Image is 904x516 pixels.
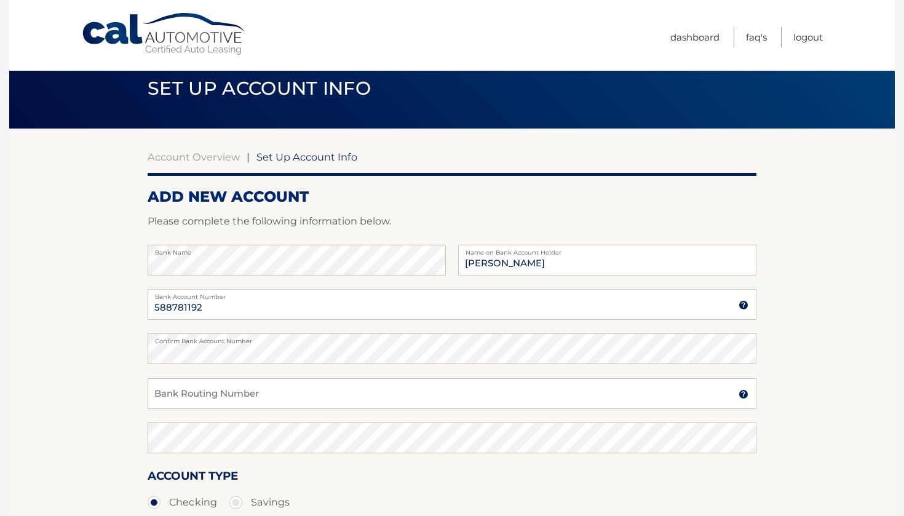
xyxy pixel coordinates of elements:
[256,151,357,163] span: Set Up Account Info
[148,333,756,343] label: Confirm Bank Account Number
[148,378,756,409] input: Bank Routing Number
[458,245,756,255] label: Name on Bank Account Holder
[81,12,247,56] a: Cal Automotive
[793,27,823,47] a: Logout
[148,245,446,255] label: Bank Name
[148,151,240,163] a: Account Overview
[746,27,767,47] a: FAQ's
[247,151,250,163] span: |
[458,245,756,276] input: Name on Account (Account Holder Name)
[739,300,748,310] img: tooltip.svg
[229,490,290,515] label: Savings
[148,188,756,206] h2: ADD NEW ACCOUNT
[148,213,756,230] p: Please complete the following information below.
[739,389,748,399] img: tooltip.svg
[148,289,756,299] label: Bank Account Number
[670,27,720,47] a: Dashboard
[148,77,371,100] span: Set Up Account Info
[148,490,217,515] label: Checking
[148,289,756,320] input: Bank Account Number
[148,467,238,490] label: Account Type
